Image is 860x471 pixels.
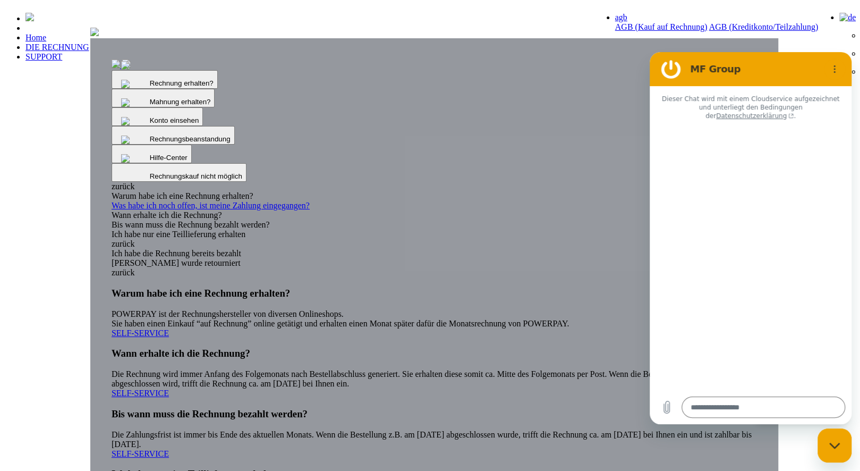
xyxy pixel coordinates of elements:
span: Konto einsehen [150,116,199,124]
h3: Wann erhalte ich die Rechnung? [112,348,757,359]
a: AGB (Kauf auf Rechnung) [615,22,708,31]
a: Konto einsehen [112,115,203,124]
img: qb_close.svg [118,152,150,165]
a: SELF-SERVICE [112,329,169,338]
span: Rechnung erhalten? [150,79,214,87]
img: logo-powerpay-white.svg [25,13,34,21]
img: de [839,13,856,22]
div: POWERPAY ist der Rechnungshersteller von diversen Onlineshops. Sie haben einen Einkauf “auf Rechn... [112,288,757,338]
a: Home [25,33,46,42]
a: SUPPORT [25,52,62,61]
div: Ich habe die Rechnung bereits bezahlt [112,249,757,258]
a: Hilfe-Center [112,153,192,162]
img: qb_help.svg [118,133,150,147]
h3: Bis wann muss die Rechnung bezahlt werden? [112,408,757,420]
a: AGB (Kreditkonto/Teilzahlung) [709,22,818,31]
div: Wann erhalte ich die Rechnung? [112,211,757,220]
a: zurück [112,268,135,277]
h3: Warum habe ich eine Rechnung erhalten? [112,288,757,299]
a: DIE RECHNUNG [25,43,89,52]
a: SELF-SERVICE [112,449,169,458]
a: agb [615,13,627,22]
a: Was habe ich noch offen, ist meine Zahlung eingegangen? [112,201,757,211]
a: Rechnungsbeanstandung [112,134,235,143]
iframe: Schaltfläche zum Öffnen des Messaging-Fensters; Konversation läuft [818,428,852,462]
span: Rechnungskauf nicht möglich [150,172,242,180]
button: Rechnungsbeanstandung [112,126,235,145]
a: Rechnungskauf nicht möglich [112,171,246,180]
img: title-powerpay_de.svg [90,28,99,36]
img: single_invoice_powerpay_de.jpg [112,60,120,68]
button: Rechnung erhalten? [112,70,218,89]
div: zurück [112,182,757,191]
img: qb_bill.svg [118,58,150,72]
div: Die Zahlungsfrist ist immer bis Ende des aktuellen Monats. Wenn die Bestellung z.B. am [DATE] abg... [112,408,757,459]
button: Hilfe-Center [112,145,192,163]
a: Mahnung erhalten? [112,97,215,106]
a: Rechnung erhalten? [112,78,218,87]
span: Rechnungsbeanstandung [150,135,231,143]
img: qb_search.svg [118,96,150,110]
span: Hilfe-Center [150,154,188,162]
img: qb_bell.svg [118,77,150,91]
iframe: Messaging-Fenster [650,52,852,424]
button: Mahnung erhalten? [112,89,215,107]
span: Mahnung erhalten? [150,98,211,106]
div: Warum habe ich eine Rechnung erhalten? [112,191,757,201]
div: Ich habe nur eine Teillieferung erhalten [112,230,757,239]
button: Konto einsehen [112,107,203,126]
div: Die Rechnung wird immer Anfang des Folgemonats nach Bestellabschluss generiert. Sie erhalten dies... [112,348,757,398]
div: zurück [112,239,757,249]
img: qb_warning.svg [118,114,150,128]
div: [PERSON_NAME] wurde retourniert [112,258,757,268]
a: SELF-SERVICE [112,389,169,398]
div: Bis wann muss die Rechnung bezahlt werden? [112,220,757,230]
button: Rechnungskauf nicht möglich [112,163,246,182]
